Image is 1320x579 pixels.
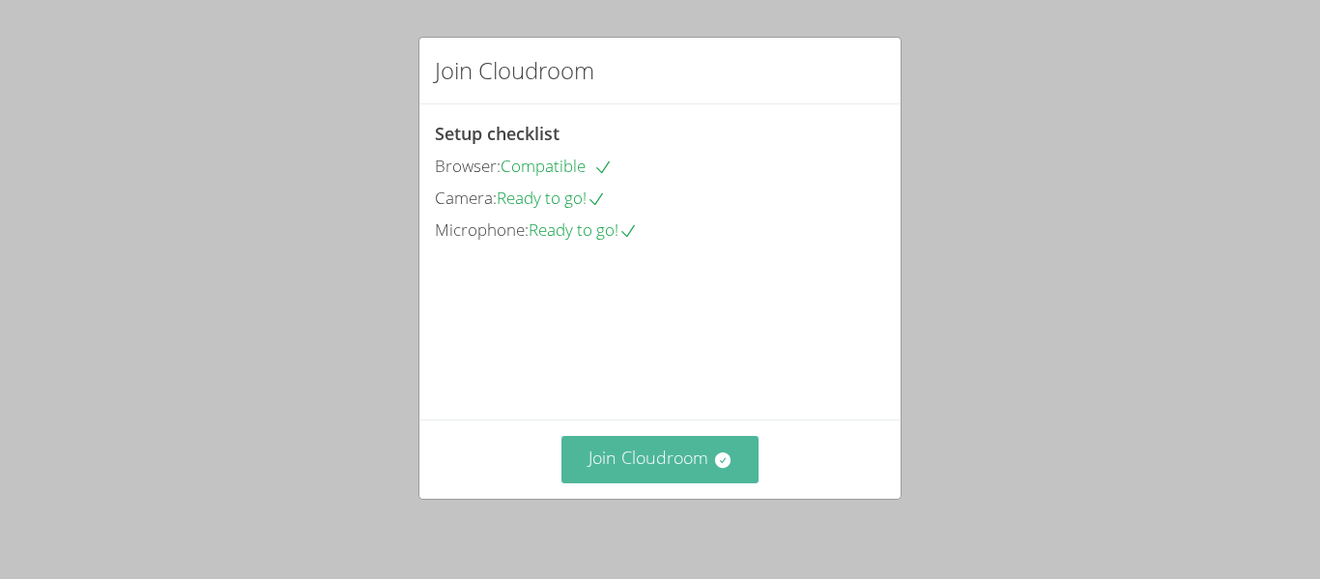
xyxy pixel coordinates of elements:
h2: Join Cloudroom [435,53,594,88]
button: Join Cloudroom [561,436,760,483]
span: Setup checklist [435,122,560,145]
span: Ready to go! [529,218,638,241]
span: Ready to go! [497,187,606,209]
span: Browser: [435,155,501,177]
span: Compatible [501,155,613,177]
span: Camera: [435,187,497,209]
span: Microphone: [435,218,529,241]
